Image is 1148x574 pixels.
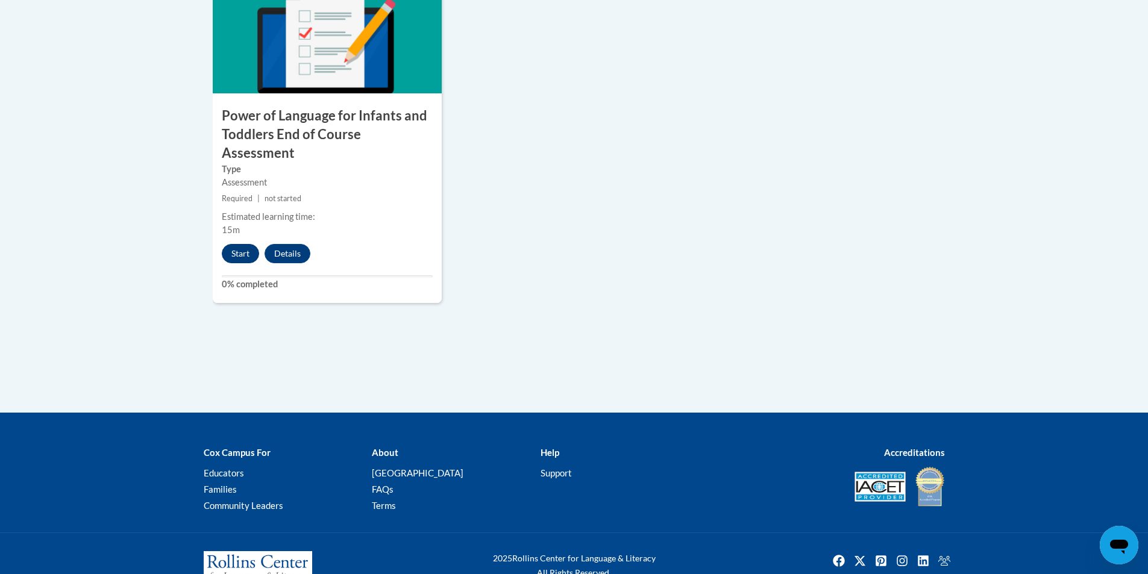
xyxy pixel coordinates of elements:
[855,472,906,502] img: Accredited IACET® Provider
[850,551,870,570] a: Twitter
[222,210,433,223] div: Estimated learning time:
[914,551,933,570] a: Linkedin
[541,447,559,458] b: Help
[892,551,912,570] img: Instagram icon
[372,484,394,494] a: FAQs
[222,176,433,189] div: Assessment
[541,467,572,478] a: Support
[222,278,433,291] label: 0% completed
[222,163,433,176] label: Type
[493,553,512,563] span: 2025
[213,107,442,162] h3: Power of Language for Infants and Toddlers End of Course Assessment
[265,194,301,203] span: not started
[915,466,945,508] img: IDA® Accredited
[372,467,463,478] a: [GEOGRAPHIC_DATA]
[850,551,870,570] img: Twitter icon
[222,194,252,203] span: Required
[884,447,945,458] b: Accreditations
[935,551,954,570] a: Facebook Group
[372,500,396,511] a: Terms
[829,551,848,570] img: Facebook icon
[892,551,912,570] a: Instagram
[204,484,237,494] a: Families
[914,551,933,570] img: LinkedIn icon
[871,551,891,570] a: Pinterest
[204,447,271,458] b: Cox Campus For
[372,447,398,458] b: About
[204,467,244,478] a: Educators
[204,500,283,511] a: Community Leaders
[265,244,310,263] button: Details
[222,244,259,263] button: Start
[257,194,260,203] span: |
[829,551,848,570] a: Facebook
[935,551,954,570] img: Facebook group icon
[871,551,891,570] img: Pinterest icon
[222,225,240,235] span: 15m
[1100,526,1138,564] iframe: Button to launch messaging window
